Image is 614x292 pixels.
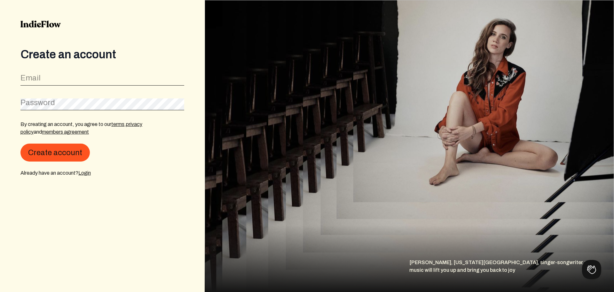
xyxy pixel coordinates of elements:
a: members agreement [42,129,89,135]
a: terms [111,121,124,127]
iframe: Toggle Customer Support [582,260,601,279]
label: Email [20,73,41,83]
p: By creating an account, you agree to our , and [20,121,184,136]
button: Create account [20,144,90,162]
img: indieflow-logo-black.svg [20,21,61,28]
div: [PERSON_NAME], [US_STATE][GEOGRAPHIC_DATA], singer-songwriter, who's music will lift you up and b... [409,259,614,292]
div: Create an account [20,48,184,61]
a: Login [78,170,91,176]
div: Already have an account? [20,169,184,177]
label: Password [20,97,55,108]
